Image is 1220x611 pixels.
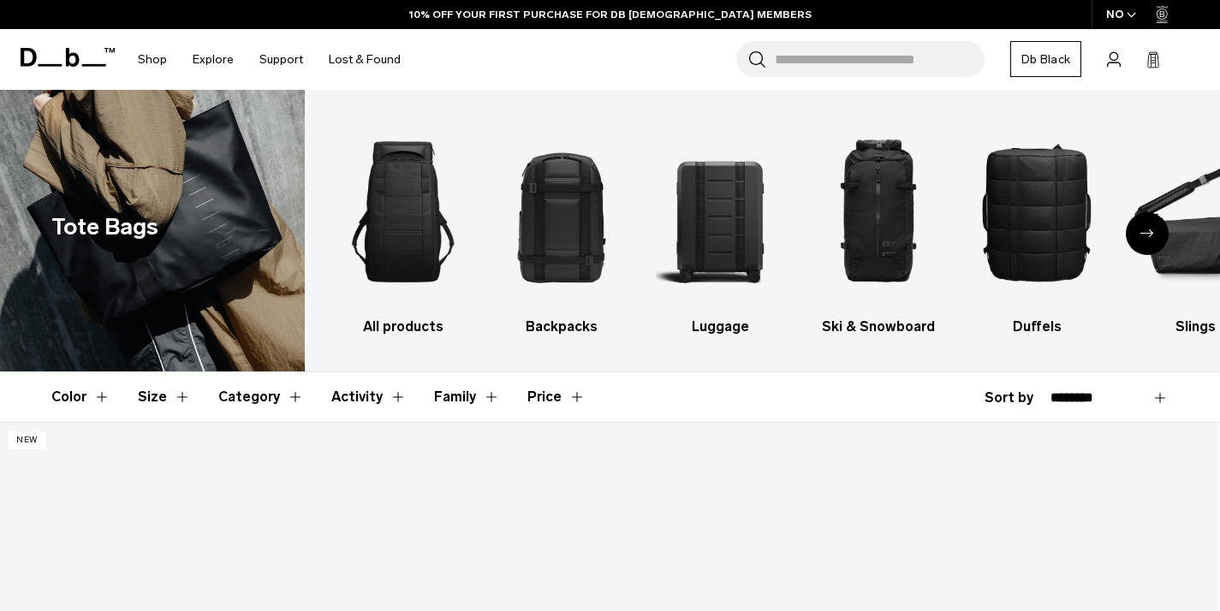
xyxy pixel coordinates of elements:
h3: Ski & Snowboard [814,317,943,337]
button: Toggle Filter [434,372,500,422]
a: Db All products [339,116,467,337]
img: Db [339,116,467,308]
p: New [9,431,45,449]
h3: Duffels [973,317,1101,337]
img: Db [973,116,1101,308]
a: Explore [193,29,234,90]
li: 3 / 10 [656,116,784,337]
h3: Backpacks [497,317,626,337]
a: Shop [138,29,167,90]
img: Db [814,116,943,308]
li: 4 / 10 [814,116,943,337]
button: Toggle Filter [51,372,110,422]
button: Toggle Filter [218,372,304,422]
img: Db [497,116,626,308]
li: 5 / 10 [973,116,1101,337]
h3: All products [339,317,467,337]
a: Support [259,29,303,90]
a: Db Duffels [973,116,1101,337]
div: Next slide [1126,212,1169,255]
a: Db Ski & Snowboard [814,116,943,337]
a: Db Backpacks [497,116,626,337]
a: 10% OFF YOUR FIRST PURCHASE FOR DB [DEMOGRAPHIC_DATA] MEMBERS [409,7,812,22]
img: Db [656,116,784,308]
h1: Tote Bags [51,210,158,245]
button: Toggle Filter [138,372,191,422]
h3: Luggage [656,317,784,337]
a: Db Luggage [656,116,784,337]
a: Db Black [1010,41,1081,77]
nav: Main Navigation [125,29,414,90]
button: Toggle Filter [331,372,407,422]
li: 2 / 10 [497,116,626,337]
li: 1 / 10 [339,116,467,337]
button: Toggle Price [527,372,586,422]
a: Lost & Found [329,29,401,90]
